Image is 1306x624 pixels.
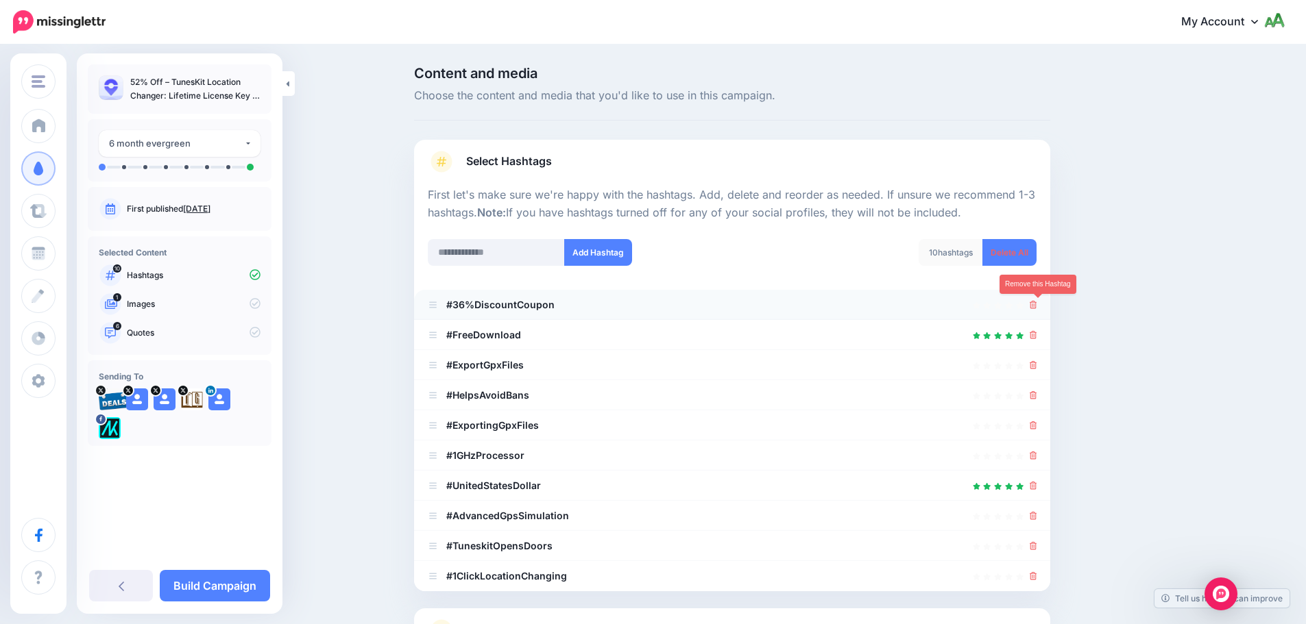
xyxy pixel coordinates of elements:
b: #FreeDownload [446,329,521,340]
a: Delete All [982,239,1037,266]
a: Tell us how we can improve [1154,589,1290,608]
a: My Account [1168,5,1285,39]
b: #1ClickLocationChanging [446,570,567,582]
span: Content and media [414,66,1050,80]
button: Add Hashtag [564,239,632,266]
li: A post will be sent on day 180 [247,164,254,171]
li: A post will be sent on day 10 [164,165,168,169]
li: A post will be sent on day 124 [226,165,230,169]
img: 300371053_782866562685722_1733786435366177641_n-bsa128417.png [99,417,121,439]
li: A post will be sent on day 32 [184,165,189,169]
img: user_default_image.png [126,388,148,410]
b: #ExportingGpxFiles [446,419,539,431]
p: First let's make sure we're happy with the hashtags. Add, delete and reorder as needed. If unsure... [428,186,1037,222]
b: #TuneskitOpensDoors [446,540,553,551]
img: user_default_image.png [208,388,230,410]
p: Quotes [127,327,261,339]
b: #1GHzProcessor [446,449,524,461]
p: 52% Off – TunesKit Location Changer: Lifetime License Key | Android / iPhone GPS Location Spoofin... [130,75,261,103]
a: Select Hashtags [428,151,1037,186]
b: #HelpsAvoidBans [446,389,529,401]
b: #ExportGpxFiles [446,359,524,371]
div: 6 month evergreen [109,136,244,151]
p: Hashtags [127,269,261,282]
img: fb4fd676e7f3b9f8e843a30cb26b5934_thumb.jpg [99,75,123,100]
div: Select Hashtags [428,186,1037,591]
p: First published [127,203,261,215]
img: Missinglettr [13,10,106,34]
span: Select Hashtags [466,152,552,171]
span: 10 [113,264,121,273]
b: Note: [477,205,506,219]
button: 6 month evergreen [99,130,261,157]
li: A post will be sent on day 73 [205,165,209,169]
b: #AdvancedGpsSimulation [446,510,569,521]
li: A post will be sent on day 3 [143,165,147,169]
li: A post will be sent on day 1 [122,165,126,169]
img: user_default_image.png [154,388,176,410]
b: #36%DiscountCoupon [446,299,555,310]
img: menu.png [32,75,45,88]
span: 6 [113,322,121,330]
span: 1 [113,293,121,301]
img: agK0rCH6-27705.jpg [181,388,203,410]
span: Choose the content and media that you'd like to use in this campaign. [414,87,1050,105]
div: hashtags [919,239,983,266]
li: A post will be sent on day 0 [99,164,106,171]
h4: Selected Content [99,247,261,258]
img: 95cf0fca748e57b5e67bba0a1d8b2b21-27699.png [99,388,129,410]
span: 10 [929,247,938,258]
b: #UnitedStatesDollar [446,479,541,491]
h4: Sending To [99,371,261,382]
a: [DATE] [183,203,210,214]
p: Images [127,298,261,310]
div: Open Intercom Messenger [1205,577,1237,610]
